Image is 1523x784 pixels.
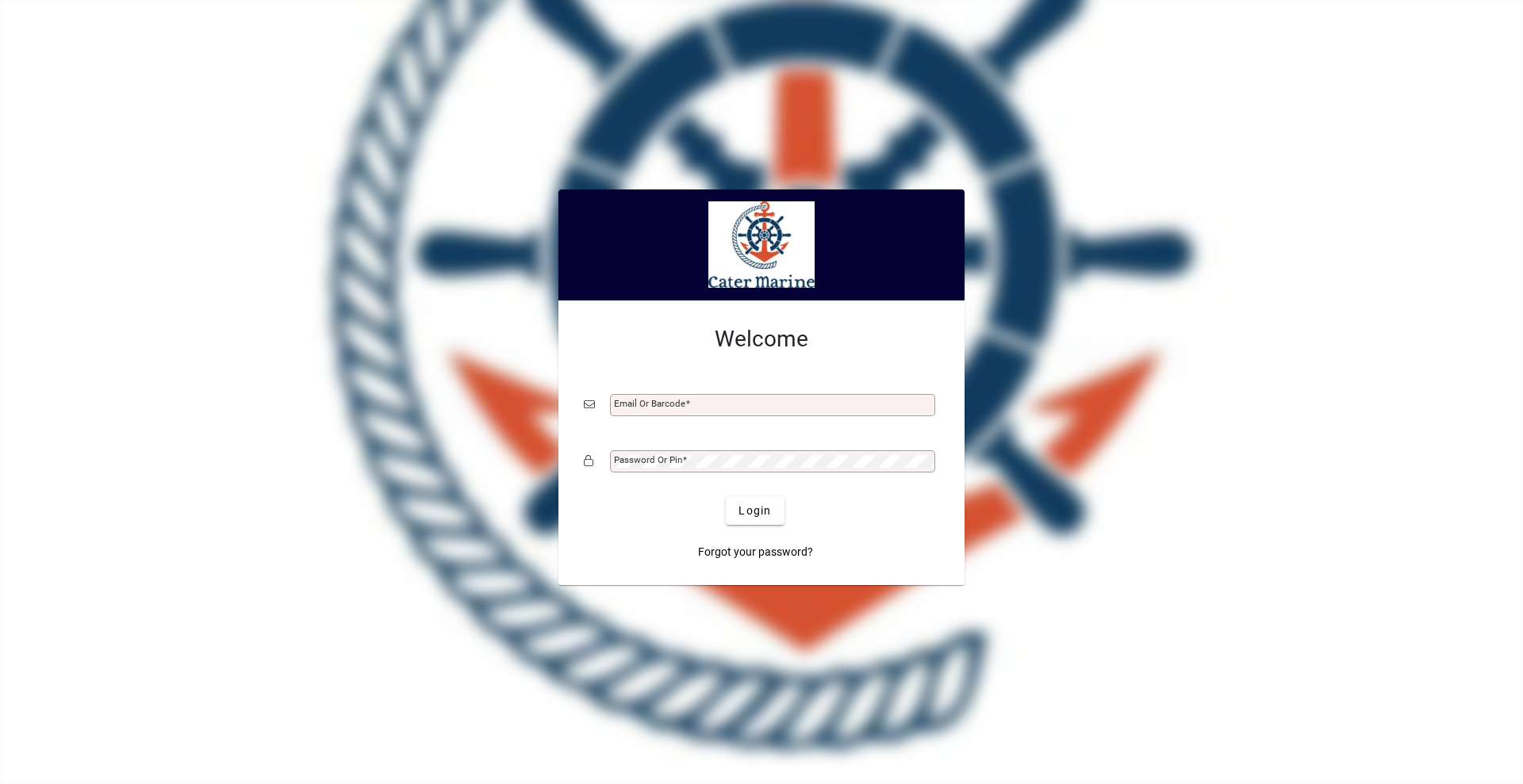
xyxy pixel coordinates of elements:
[584,326,939,353] h2: Welcome
[614,398,685,409] mat-label: Email or Barcode
[738,503,771,519] span: Login
[692,537,819,566] a: Forgot your password?
[698,544,813,560] span: Forgot your password?
[614,454,682,465] mat-label: Password or Pin
[726,496,784,525] button: Login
